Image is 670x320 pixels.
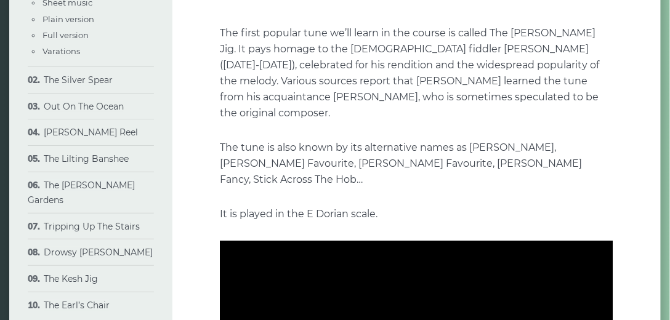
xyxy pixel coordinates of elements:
a: The [PERSON_NAME] Gardens [28,180,135,206]
a: The Kesh Jig [44,273,98,284]
a: Tripping Up The Stairs [44,221,140,232]
p: The first popular tune we’ll learn in the course is called The [PERSON_NAME] Jig. It pays homage ... [220,25,613,121]
a: Plain version [42,14,94,24]
p: It is played in the E Dorian scale. [220,206,613,222]
a: Drowsy [PERSON_NAME] [44,247,153,258]
a: The Silver Spear [44,74,113,86]
a: Out On The Ocean [44,101,124,112]
a: [PERSON_NAME] Reel [44,127,138,138]
a: The Earl’s Chair [44,300,110,311]
p: The tune is also known by its alternative names as [PERSON_NAME], [PERSON_NAME] Favourite, [PERSO... [220,140,613,188]
a: The Lilting Banshee [44,153,129,164]
a: Full version [42,30,89,40]
a: Varations [42,46,80,56]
